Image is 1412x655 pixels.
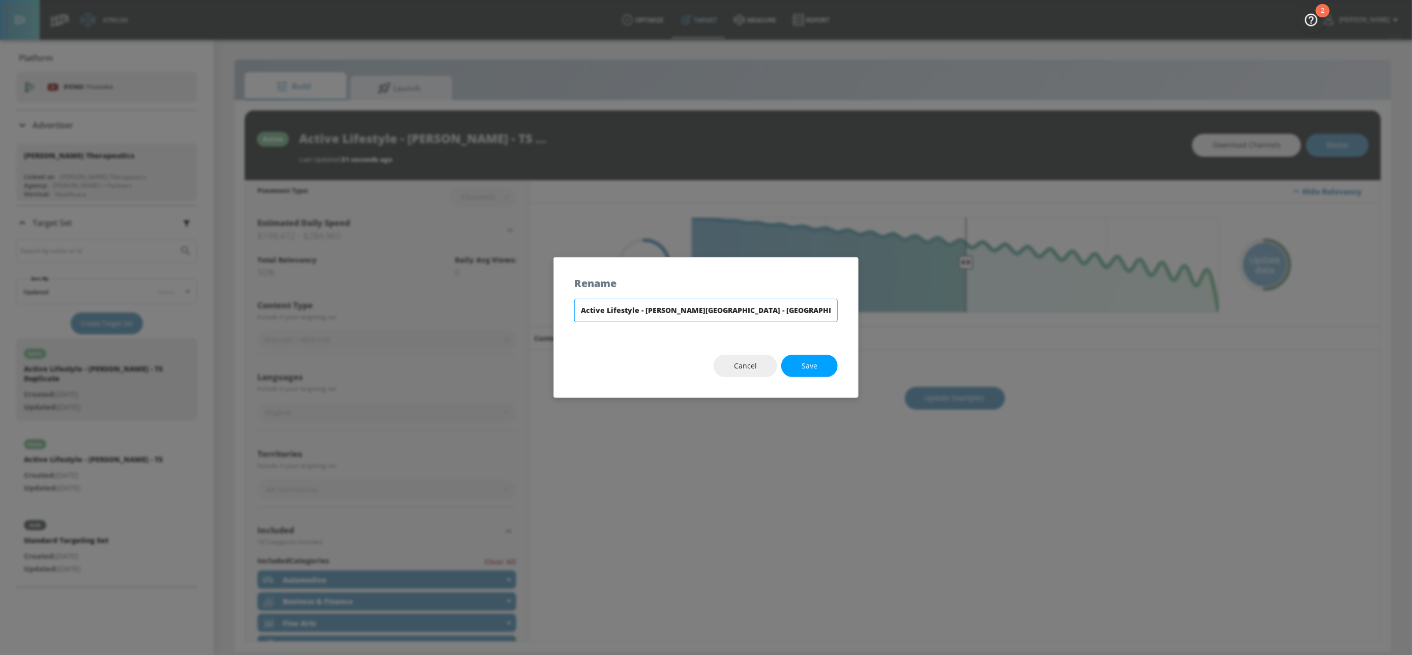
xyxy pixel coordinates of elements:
[781,355,838,378] button: Save
[574,278,616,289] h5: Rename
[714,355,777,378] button: Cancel
[1297,5,1326,34] button: Open Resource Center, 2 new notifications
[734,360,757,373] span: Cancel
[1321,11,1325,24] div: 2
[802,360,817,373] span: Save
